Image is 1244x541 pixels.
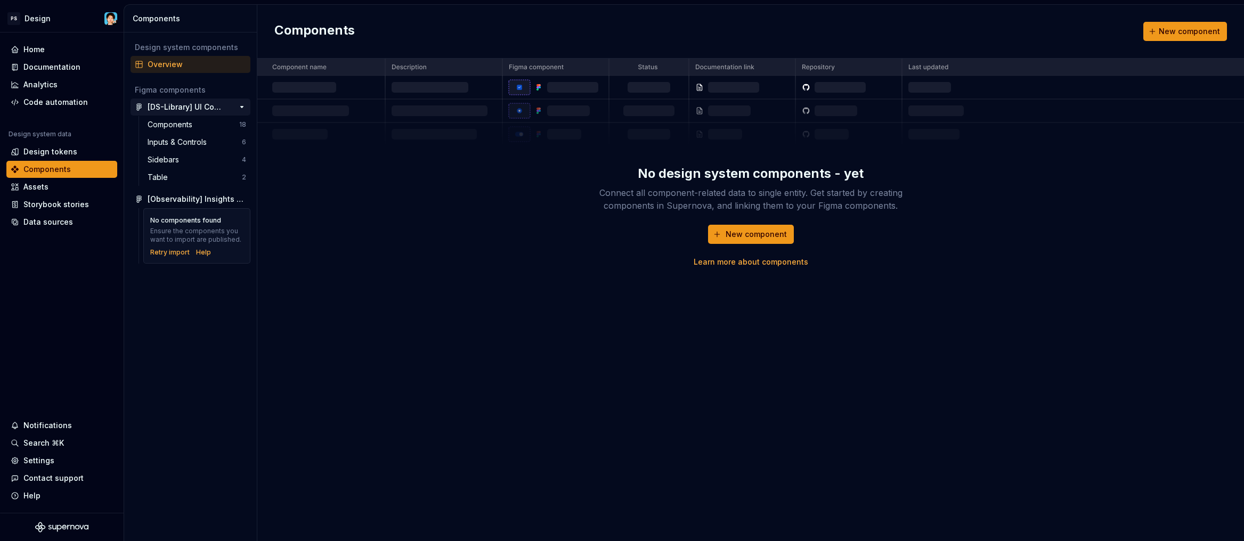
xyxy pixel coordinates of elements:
[6,143,117,160] a: Design tokens
[133,13,253,24] div: Components
[6,178,117,195] a: Assets
[148,119,197,130] div: Components
[6,452,117,469] a: Settings
[2,7,121,30] button: PSDesignLeo
[23,438,64,448] div: Search ⌘K
[143,134,250,151] a: Inputs & Controls6
[148,59,246,70] div: Overview
[7,12,20,25] div: PS
[196,248,211,257] a: Help
[148,154,183,165] div: Sidebars
[143,116,250,133] a: Components18
[6,214,117,231] a: Data sources
[9,130,71,138] div: Design system data
[148,102,227,112] div: [DS-Library] UI Components Library
[23,44,45,55] div: Home
[239,120,246,129] div: 18
[148,172,172,183] div: Table
[143,151,250,168] a: Sidebars4
[23,420,72,431] div: Notifications
[23,490,40,501] div: Help
[6,470,117,487] button: Contact support
[23,473,84,483] div: Contact support
[580,186,921,212] div: Connect all component-related data to single entity. Get started by creating components in Supern...
[6,94,117,111] a: Code automation
[104,12,117,25] img: Leo
[6,196,117,213] a: Storybook stories
[23,97,88,108] div: Code automation
[6,161,117,178] a: Components
[135,42,246,53] div: Design system components
[274,22,355,41] h2: Components
[23,62,80,72] div: Documentation
[131,99,250,116] a: [DS-Library] UI Components Library
[143,169,250,186] a: Table2
[23,199,89,210] div: Storybook stories
[242,155,246,164] div: 4
[6,59,117,76] a: Documentation
[6,76,117,93] a: Analytics
[6,417,117,434] button: Notifications
[150,227,243,244] div: Ensure the components you want to import are published.
[148,137,211,147] div: Inputs & Controls
[25,13,51,24] div: Design
[23,79,58,90] div: Analytics
[131,56,250,73] a: Overview
[6,435,117,452] button: Search ⌘K
[150,248,190,257] button: Retry import
[23,146,77,157] div: Design tokens
[694,257,808,267] a: Learn more about components
[150,216,221,225] div: No components found
[6,487,117,504] button: Help
[23,164,71,175] div: Components
[1159,26,1220,37] span: New component
[148,194,246,204] div: [Observability] Insights 2.0
[242,173,246,182] div: 2
[35,522,88,532] svg: Supernova Logo
[638,165,864,182] div: No design system components - yet
[23,217,73,227] div: Data sources
[1143,22,1227,41] button: New component
[726,229,787,240] span: New component
[708,225,794,244] button: New component
[242,138,246,146] div: 6
[135,85,246,95] div: Figma components
[23,182,48,192] div: Assets
[23,455,54,466] div: Settings
[6,41,117,58] a: Home
[131,191,250,208] a: [Observability] Insights 2.0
